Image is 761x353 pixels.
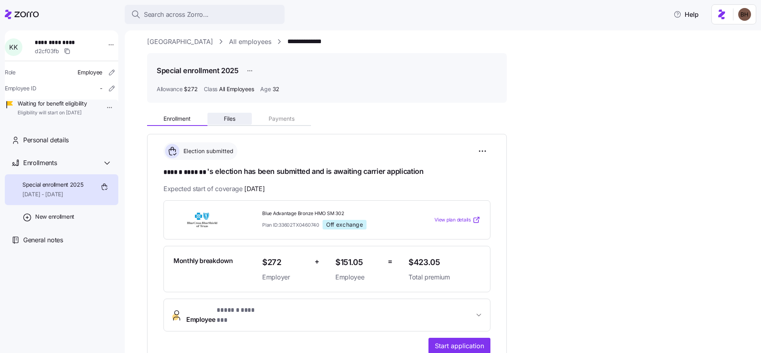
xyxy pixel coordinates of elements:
[388,256,392,267] span: =
[22,181,84,189] span: Special enrollment 2025
[23,158,57,168] span: Enrollments
[35,47,59,55] span: d2cf03fb
[100,84,102,92] span: -
[434,216,480,224] a: View plan details
[173,211,231,229] img: Blue Cross and Blue Shield of Texas
[244,184,265,194] span: [DATE]
[335,272,381,282] span: Employee
[262,221,319,228] span: Plan ID: 33602TX0460740
[186,305,263,325] span: Employee
[738,8,751,21] img: c3c218ad70e66eeb89914ccc98a2927c
[224,116,235,122] span: Files
[18,100,87,108] span: Waiting for benefit eligibility
[157,85,182,93] span: Allowance
[667,6,705,22] button: Help
[5,84,36,92] span: Employee ID
[262,272,308,282] span: Employer
[408,272,480,282] span: Total premium
[23,135,69,145] span: Personal details
[260,85,271,93] span: Age
[23,235,63,245] span: General notes
[262,256,308,269] span: $272
[9,44,18,50] span: K K
[315,256,319,267] span: +
[163,166,490,177] h1: 's election has been submitted and is awaiting carrier application
[181,147,234,155] span: Election submitted
[204,85,217,93] span: Class
[435,341,484,351] span: Start application
[273,85,279,93] span: 32
[125,5,285,24] button: Search across Zorro...
[434,216,471,224] span: View plan details
[22,190,84,198] span: [DATE] - [DATE]
[144,10,209,20] span: Search across Zorro...
[5,68,16,76] span: Role
[163,116,191,122] span: Enrollment
[326,221,363,228] span: Off exchange
[229,37,271,47] a: All employees
[18,110,87,116] span: Eligibility will start on [DATE]
[262,210,402,217] span: Blue Advantage Bronze HMO SM 302
[35,213,74,221] span: New enrollment
[408,256,480,269] span: $423.05
[269,116,295,122] span: Payments
[219,85,254,93] span: All Employees
[335,256,381,269] span: $151.05
[173,256,233,266] span: Monthly breakdown
[147,37,213,47] a: [GEOGRAPHIC_DATA]
[184,85,197,93] span: $272
[157,66,239,76] h1: Special enrollment 2025
[163,184,265,194] span: Expected start of coverage
[673,10,699,19] span: Help
[78,68,102,76] span: Employee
